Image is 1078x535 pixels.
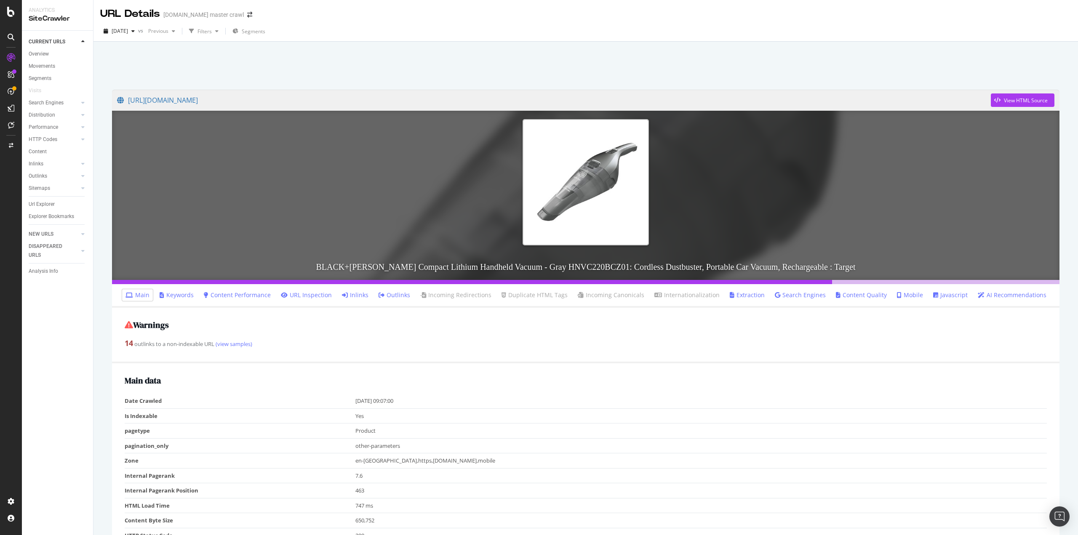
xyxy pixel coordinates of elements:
[197,28,212,35] div: Filters
[125,423,355,439] td: pagetype
[29,135,57,144] div: HTTP Codes
[29,50,49,59] div: Overview
[29,123,79,132] a: Performance
[29,267,58,276] div: Analysis Info
[654,291,720,299] a: Internationalization
[29,147,87,156] a: Content
[145,24,179,38] button: Previous
[125,338,1047,349] div: outlinks to a non-indexable URL
[242,28,265,35] span: Segments
[836,291,887,299] a: Content Quality
[229,24,269,38] button: Segments
[1049,506,1070,527] div: Open Intercom Messenger
[29,50,87,59] a: Overview
[29,37,79,46] a: CURRENT URLS
[29,212,87,221] a: Explorer Bookmarks
[214,340,252,348] a: (view samples)
[355,513,1047,528] td: 650,752
[29,62,87,71] a: Movements
[355,453,1047,468] td: en-[GEOGRAPHIC_DATA],https,[DOMAIN_NAME],mobile
[933,291,968,299] a: Javascript
[281,291,332,299] a: URL Inspection
[29,230,79,239] a: NEW URLS
[29,98,64,107] div: Search Engines
[29,123,58,132] div: Performance
[163,11,244,19] div: [DOMAIN_NAME] master crawl
[29,200,55,209] div: Url Explorer
[29,267,87,276] a: Analysis Info
[29,184,79,193] a: Sitemaps
[29,212,74,221] div: Explorer Bookmarks
[125,408,355,423] td: Is Indexable
[730,291,765,299] a: Extraction
[29,172,79,181] a: Outlinks
[29,74,51,83] div: Segments
[29,86,41,95] div: Visits
[186,24,222,38] button: Filters
[125,468,355,483] td: Internal Pagerank
[379,291,410,299] a: Outlinks
[29,62,55,71] div: Movements
[117,90,991,111] a: [URL][DOMAIN_NAME]
[355,394,1047,408] td: [DATE] 09:07:00
[125,483,355,498] td: Internal Pagerank Position
[138,27,145,34] span: vs
[775,291,826,299] a: Search Engines
[125,394,355,408] td: Date Crawled
[29,111,55,120] div: Distribution
[29,200,87,209] a: Url Explorer
[355,438,1047,453] td: other-parameters
[125,338,133,348] strong: 14
[29,86,50,95] a: Visits
[100,7,160,21] div: URL Details
[29,242,71,260] div: DISAPPEARED URLS
[125,320,1047,330] h2: Warnings
[125,498,355,513] td: HTML Load Time
[29,147,47,156] div: Content
[125,513,355,528] td: Content Byte Size
[112,27,128,35] span: 2025 Sep. 15th
[29,14,86,24] div: SiteCrawler
[160,291,194,299] a: Keywords
[29,230,53,239] div: NEW URLS
[342,291,368,299] a: Inlinks
[29,135,79,144] a: HTTP Codes
[29,160,79,168] a: Inlinks
[29,242,79,260] a: DISAPPEARED URLS
[355,468,1047,483] td: 7.6
[247,12,252,18] div: arrow-right-arrow-left
[29,184,50,193] div: Sitemaps
[355,498,1047,513] td: 747 ms
[29,37,65,46] div: CURRENT URLS
[29,7,86,14] div: Analytics
[578,291,644,299] a: Incoming Canonicals
[991,93,1054,107] button: View HTML Source
[100,24,138,38] button: [DATE]
[125,291,149,299] a: Main
[29,160,43,168] div: Inlinks
[355,423,1047,439] td: Product
[125,438,355,453] td: pagination_only
[420,291,491,299] a: Incoming Redirections
[29,111,79,120] a: Distribution
[978,291,1046,299] a: AI Recommendations
[29,172,47,181] div: Outlinks
[1004,97,1048,104] div: View HTML Source
[502,291,568,299] a: Duplicate HTML Tags
[204,291,271,299] a: Content Performance
[125,453,355,468] td: Zone
[29,74,87,83] a: Segments
[523,119,649,245] img: BLACK+DECKER Compact Lithium Handheld Vacuum - Gray HNVC220BCZ01: Cordless Dustbuster, Portable C...
[897,291,923,299] a: Mobile
[355,483,1047,498] td: 463
[145,27,168,35] span: Previous
[29,98,79,107] a: Search Engines
[125,376,1047,385] h2: Main data
[112,254,1059,280] h3: BLACK+[PERSON_NAME] Compact Lithium Handheld Vacuum - Gray HNVC220BCZ01: Cordless Dustbuster, Por...
[355,408,1047,423] td: Yes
